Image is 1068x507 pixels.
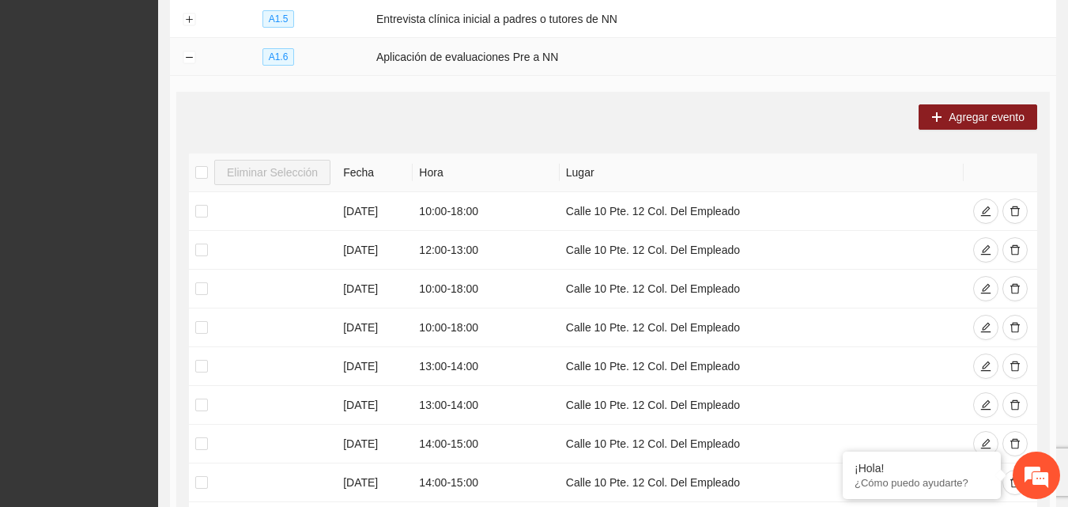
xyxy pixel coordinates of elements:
[980,206,991,218] span: edit
[973,237,998,263] button: edit
[413,231,559,270] td: 12:00 - 13:00
[949,108,1025,126] span: Agregar evento
[413,386,559,425] td: 13:00 - 14:00
[262,10,295,28] span: A1.5
[560,153,964,192] th: Lugar
[259,8,297,46] div: Minimizar ventana de chat en vivo
[183,13,195,26] button: Expand row
[337,308,413,347] td: [DATE]
[1002,199,1028,224] button: delete
[980,283,991,296] span: edit
[980,399,991,412] span: edit
[262,48,295,66] span: A1.6
[560,231,964,270] td: Calle 10 Pte. 12 Col. Del Empleado
[980,322,991,335] span: edit
[337,153,413,192] th: Fecha
[1010,206,1021,218] span: delete
[560,192,964,231] td: Calle 10 Pte. 12 Col. Del Empleado
[337,347,413,386] td: [DATE]
[560,308,964,347] td: Calle 10 Pte. 12 Col. Del Empleado
[1002,276,1028,301] button: delete
[980,244,991,257] span: edit
[337,425,413,463] td: [DATE]
[1010,244,1021,257] span: delete
[1002,392,1028,418] button: delete
[1002,354,1028,379] button: delete
[413,153,559,192] th: Hora
[1002,431,1028,456] button: delete
[1010,477,1021,490] span: delete
[560,425,964,463] td: Calle 10 Pte. 12 Col. Del Empleado
[92,165,218,324] span: Estamos en línea.
[183,51,195,64] button: Collapse row
[1010,438,1021,451] span: delete
[980,361,991,373] span: edit
[82,81,266,101] div: Chatee con nosotros ahora
[1010,283,1021,296] span: delete
[337,386,413,425] td: [DATE]
[1002,470,1028,495] button: delete
[8,339,301,394] textarea: Escriba su mensaje y pulse “Intro”
[855,462,989,475] div: ¡Hola!
[413,425,559,463] td: 14:00 - 15:00
[1010,399,1021,412] span: delete
[973,431,998,456] button: edit
[413,463,559,502] td: 14:00 - 15:00
[337,192,413,231] td: [DATE]
[973,354,998,379] button: edit
[919,104,1037,130] button: plusAgregar evento
[1002,315,1028,340] button: delete
[973,276,998,301] button: edit
[413,270,559,308] td: 10:00 - 18:00
[413,347,559,386] td: 13:00 - 14:00
[337,231,413,270] td: [DATE]
[370,38,1056,76] td: Aplicación de evaluaciones Pre a NN
[1010,322,1021,335] span: delete
[980,438,991,451] span: edit
[413,308,559,347] td: 10:00 - 18:00
[337,270,413,308] td: [DATE]
[560,270,964,308] td: Calle 10 Pte. 12 Col. Del Empleado
[560,347,964,386] td: Calle 10 Pte. 12 Col. Del Empleado
[973,199,998,224] button: edit
[560,463,964,502] td: Calle 10 Pte. 12 Col. Del Empleado
[337,463,413,502] td: [DATE]
[560,386,964,425] td: Calle 10 Pte. 12 Col. Del Empleado
[1002,237,1028,263] button: delete
[1010,361,1021,373] span: delete
[413,192,559,231] td: 10:00 - 18:00
[214,160,330,185] button: Eliminar Selección
[973,315,998,340] button: edit
[973,392,998,418] button: edit
[931,112,942,124] span: plus
[855,477,989,489] p: ¿Cómo puedo ayudarte?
